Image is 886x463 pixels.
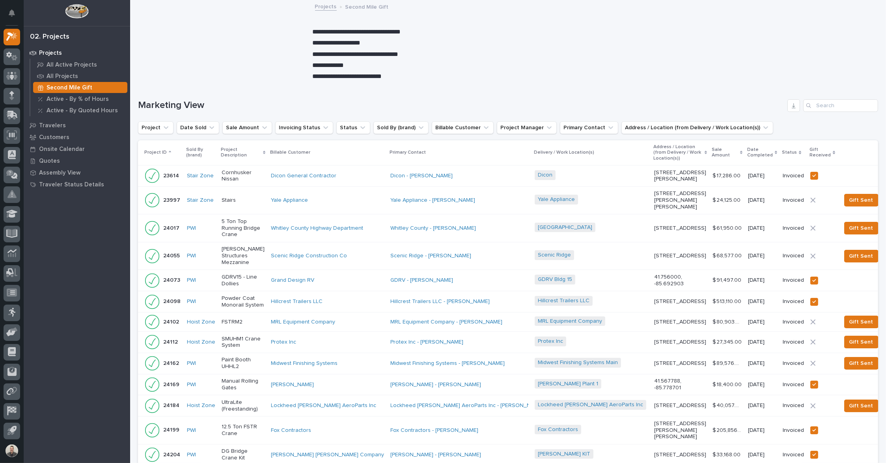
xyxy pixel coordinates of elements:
button: Primary Contact [560,121,618,134]
a: [GEOGRAPHIC_DATA] [538,224,592,231]
p: [STREET_ADDRESS] [654,225,706,232]
p: DG Bridge Crane Kit [222,448,265,461]
p: [STREET_ADDRESS] [654,253,706,259]
p: $ 27,345.00 [713,337,743,346]
p: Manual Rolling Gates [222,378,265,391]
p: Gift Received [810,145,831,160]
span: Gift Sent [849,317,873,327]
h1: Marketing View [138,100,784,111]
p: 12.5 Ton FSTR Crane [222,424,265,437]
p: Invoiced [783,339,804,346]
p: Onsite Calendar [39,146,85,153]
p: [DATE] [748,225,776,232]
p: Invoiced [783,225,804,232]
a: [PERSON_NAME] [271,381,314,388]
button: Sale Amount [222,121,272,134]
a: Yale Appliance - [PERSON_NAME] [390,197,475,204]
p: All Projects [47,73,78,80]
p: $ 91,497.00 [713,275,743,284]
p: 5 Ton Top Running Bridge Crane [222,218,265,238]
a: Active - By Quoted Hours [30,105,130,116]
p: Date Completed [747,145,773,160]
a: All Projects [30,71,130,82]
p: 24073 [163,275,182,284]
a: Scenic Ridge Construction Co [271,253,347,259]
button: Address / Location (from Delivery / Work Location(s)) [621,121,773,134]
a: Active - By % of Hours [30,93,130,104]
button: Sold By (brand) [373,121,429,134]
a: Lockheed [PERSON_NAME] AeroParts Inc - [PERSON_NAME] [390,402,543,409]
span: Gift Sent [849,195,873,205]
p: $ 89,576.00 [713,359,743,367]
p: [STREET_ADDRESS] [654,452,706,458]
p: Invoiced [783,360,804,367]
p: [DATE] [748,360,776,367]
p: Address / Location (from Delivery / Work Location(s)) [653,143,703,163]
a: [PERSON_NAME] KIT [538,451,590,457]
p: [DATE] [748,381,776,388]
a: Whitley County - [PERSON_NAME] [390,225,476,232]
p: Billable Customer [270,148,310,157]
a: Dicon General Contractor [271,173,336,179]
p: 24162 [163,359,181,367]
p: GDRV15 - Line Dollies [222,274,265,287]
button: Billable Customer [432,121,494,134]
a: [PERSON_NAME] [PERSON_NAME] Company [271,452,384,458]
a: Midwest Finishing Systems [271,360,338,367]
a: Fox Contractors [538,426,578,433]
p: Primary Contact [390,148,426,157]
input: Search [803,99,878,112]
span: Gift Sent [849,337,873,347]
p: Stairs [222,197,265,204]
button: Gift Sent [844,194,879,206]
a: [PERSON_NAME] - [PERSON_NAME] [390,452,481,458]
a: Protex Inc [538,338,563,345]
button: Project [138,121,173,134]
a: Yale Appliance [271,197,308,204]
p: [STREET_ADDRESS][PERSON_NAME] [654,169,706,183]
a: MRL Equipment Company [271,319,335,325]
a: Customers [24,131,130,143]
p: Sale Amount [712,145,738,160]
a: Onsite Calendar [24,143,130,155]
a: Scenic Ridge - [PERSON_NAME] [390,253,471,259]
p: Status [782,148,797,157]
span: Gift Sent [849,401,873,411]
a: [PERSON_NAME] - [PERSON_NAME] [390,381,481,388]
p: 24184 [163,401,181,409]
p: [PERSON_NAME] Structures Mezzanine [222,246,265,266]
p: Invoiced [783,298,804,305]
p: Powder Coat Monorail System [222,295,265,309]
p: Projects [39,50,62,57]
a: Hillcrest Trailers LLC [271,298,323,305]
span: Gift Sent [849,251,873,261]
p: [DATE] [748,298,776,305]
p: Active - By % of Hours [47,96,109,103]
p: [DATE] [748,319,776,325]
p: Customers [39,134,69,141]
p: 41.567788, -85.778701 [654,378,706,391]
p: Travelers [39,122,66,129]
p: [DATE] [748,427,776,434]
a: Projects [315,2,337,11]
a: Stair Zone [187,173,214,179]
p: $ 24,125.00 [713,195,742,204]
a: Midwest Finishing Systems Main [538,359,618,366]
a: Dicon - [PERSON_NAME] [390,173,453,179]
p: Invoiced [783,253,804,259]
p: Project Description [221,145,261,160]
a: Fox Contractors - [PERSON_NAME] [390,427,478,434]
p: Second Mile Gift [47,84,92,91]
p: $ 17,286.00 [713,171,742,179]
p: Invoiced [783,319,804,325]
p: [DATE] [748,173,776,179]
a: Quotes [24,155,130,167]
p: All Active Projects [47,61,97,69]
a: PWI [187,253,196,259]
a: Dicon [538,172,552,179]
p: Paint Booth UHHL2 [222,357,265,370]
a: Protex Inc - [PERSON_NAME] [390,339,463,346]
a: PWI [187,360,196,367]
a: Stair Zone [187,197,214,204]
